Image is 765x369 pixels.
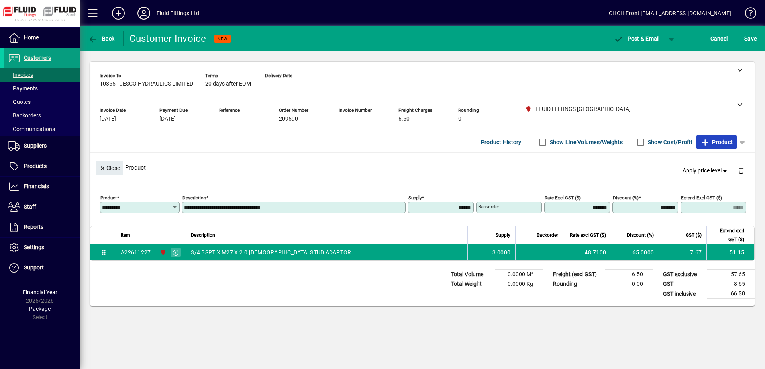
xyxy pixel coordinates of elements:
span: 209590 [279,116,298,122]
span: Financials [24,183,49,189]
span: - [339,116,340,122]
span: Settings [24,244,44,250]
span: Invoices [8,72,33,78]
label: Show Cost/Profit [646,138,692,146]
td: Rounding [549,279,605,289]
div: Product [90,153,755,182]
span: Product [700,136,733,148]
button: Profile [131,6,157,20]
span: Apply price level [683,166,729,175]
span: Discount (%) [627,231,654,240]
span: Back [88,35,115,42]
td: 65.0000 [611,244,659,260]
mat-label: Supply [408,195,422,201]
mat-label: Extend excl GST ($) [681,195,722,201]
span: 10355 - JESCO HYDRAULICS LIMITED [100,81,193,87]
td: 0.0000 Kg [495,279,543,289]
app-page-header-button: Close [94,164,125,171]
label: Show Line Volumes/Weights [548,138,623,146]
span: 0 [458,116,461,122]
span: ost & Email [614,35,660,42]
td: GST exclusive [659,270,707,279]
div: Fluid Fittings Ltd [157,7,199,20]
div: 48.7100 [568,248,606,256]
span: 3.0000 [492,248,511,256]
td: GST [659,279,707,289]
span: Staff [24,203,36,210]
button: Save [742,31,759,46]
td: 6.50 [605,270,653,279]
span: [DATE] [159,116,176,122]
a: Payments [4,82,80,95]
a: Support [4,258,80,278]
span: 3/4 BSPT X M27 X 2.0 [DEMOGRAPHIC_DATA] STUD ADAPTOR [191,248,351,256]
span: 20 days after EOM [205,81,251,87]
button: Add [106,6,131,20]
span: Home [24,34,39,41]
td: Total Volume [447,270,495,279]
span: Backorders [8,112,41,119]
a: Knowledge Base [739,2,755,27]
a: Invoices [4,68,80,82]
span: Close [99,162,120,175]
span: Extend excl GST ($) [712,226,744,244]
span: FLUID FITTINGS CHRISTCHURCH [158,248,167,257]
span: Backorder [537,231,558,240]
span: Product History [481,136,522,148]
span: NEW [218,36,228,41]
span: - [219,116,221,122]
a: Suppliers [4,136,80,156]
app-page-header-button: Delete [732,167,751,174]
a: Reports [4,217,80,237]
span: ave [744,32,757,45]
button: Close [96,161,123,175]
span: Customers [24,55,51,61]
span: Quotes [8,99,31,105]
mat-label: Backorder [478,204,499,209]
button: Post & Email [610,31,664,46]
mat-label: Description [182,195,206,201]
span: S [744,35,747,42]
div: Customer Invoice [129,32,206,45]
span: - [265,81,267,87]
a: Home [4,28,80,48]
span: Payments [8,85,38,92]
span: Cancel [710,32,728,45]
span: 6.50 [398,116,410,122]
mat-label: Discount (%) [613,195,639,201]
div: A22611227 [121,248,151,256]
td: 51.15 [706,244,754,260]
a: Settings [4,238,80,258]
td: 0.0000 M³ [495,270,543,279]
app-page-header-button: Back [80,31,124,46]
span: Reports [24,224,43,230]
span: Products [24,163,47,169]
span: Financial Year [23,289,57,295]
a: Staff [4,197,80,217]
button: Delete [732,161,751,180]
td: 8.65 [707,279,755,289]
button: Back [86,31,117,46]
span: Supply [496,231,510,240]
span: [DATE] [100,116,116,122]
a: Backorders [4,109,80,122]
a: Products [4,156,80,176]
span: Item [121,231,130,240]
mat-label: Rate excl GST ($) [545,195,581,201]
span: GST ($) [686,231,702,240]
span: Suppliers [24,143,47,149]
a: Financials [4,177,80,197]
mat-label: Product [100,195,117,201]
td: 0.00 [605,279,653,289]
a: Quotes [4,95,80,109]
button: Cancel [708,31,730,46]
button: Product [696,135,737,149]
td: Freight (excl GST) [549,270,605,279]
span: Package [29,306,51,312]
td: Total Weight [447,279,495,289]
div: CHCH Front [EMAIL_ADDRESS][DOMAIN_NAME] [609,7,731,20]
span: Rate excl GST ($) [570,231,606,240]
span: Communications [8,126,55,132]
td: 7.67 [659,244,706,260]
span: Description [191,231,215,240]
